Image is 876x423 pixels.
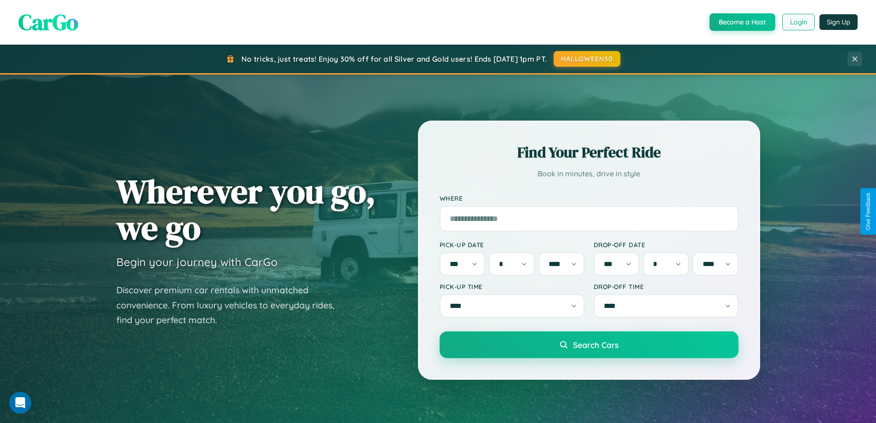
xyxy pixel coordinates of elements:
[710,13,775,31] button: Become a Host
[440,167,739,180] p: Book in minutes, drive in style
[241,54,547,64] span: No tricks, just treats! Enjoy 30% off for all Silver and Gold users! Ends [DATE] 1pm PT.
[554,51,620,67] button: HALLOWEEN30
[865,193,871,230] div: Give Feedback
[9,392,31,414] iframe: Intercom live chat
[573,340,618,350] span: Search Cars
[440,241,584,249] label: Pick-up Date
[18,7,78,37] span: CarGo
[440,283,584,290] label: Pick-up Time
[440,142,739,162] h2: Find Your Perfect Ride
[594,283,739,290] label: Drop-off Time
[440,331,739,358] button: Search Cars
[819,14,858,30] button: Sign Up
[116,255,278,269] h3: Begin your journey with CarGo
[116,173,376,246] h1: Wherever you go, we go
[440,194,739,202] label: Where
[594,241,739,249] label: Drop-off Date
[782,14,815,30] button: Login
[116,283,346,328] p: Discover premium car rentals with unmatched convenience. From luxury vehicles to everyday rides, ...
